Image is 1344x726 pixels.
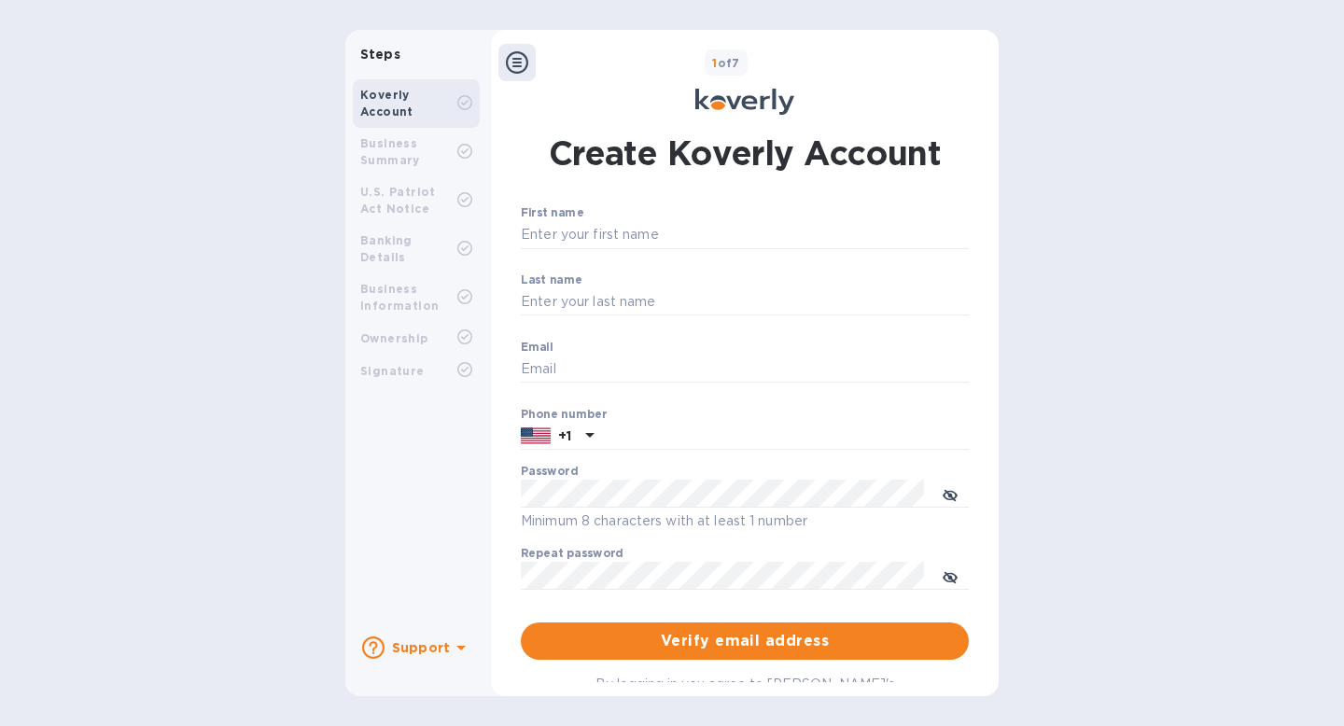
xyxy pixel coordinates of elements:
label: Phone number [521,409,607,420]
input: Enter your last name [521,288,969,316]
b: Koverly Account [360,88,413,119]
span: By logging in you agree to [PERSON_NAME]'s and . [595,677,895,709]
b: Business Summary [360,136,420,167]
button: toggle password visibility [931,557,969,594]
input: Email [521,356,969,384]
b: Steps [360,47,400,62]
button: Verify email address [521,622,969,660]
p: Minimum 8 characters with at least 1 number [521,510,969,532]
input: Enter your first name [521,221,969,249]
b: U.S. Patriot Act Notice [360,185,436,216]
label: Repeat password [521,549,623,560]
span: 1 [712,56,717,70]
label: Email [521,342,553,353]
b: Business Information [360,282,439,313]
span: Verify email address [536,630,954,652]
b: Banking Details [360,233,413,264]
button: toggle password visibility [931,475,969,512]
label: First name [521,208,583,219]
b: of 7 [712,56,740,70]
label: Last name [521,274,582,286]
b: Support [392,640,450,655]
img: US [521,426,551,446]
b: Signature [360,364,425,378]
label: Password [521,467,578,478]
b: Ownership [360,331,428,345]
p: +1 [558,426,571,445]
h1: Create Koverly Account [549,130,942,176]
